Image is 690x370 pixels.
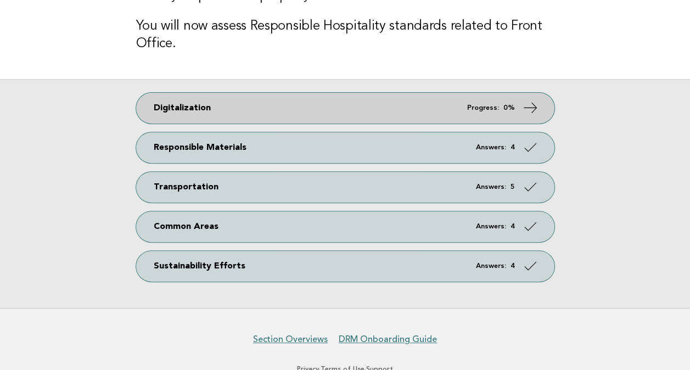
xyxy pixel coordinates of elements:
[136,172,554,203] a: Transportation Answers: 5
[476,144,506,151] em: Answers:
[136,251,554,282] a: Sustainability Efforts Answers: 4
[476,223,506,230] em: Answers:
[511,223,515,230] strong: 4
[511,183,515,190] strong: 5
[136,18,554,53] h3: You will now assess Responsible Hospitality standards related to Front Office.
[253,334,328,345] a: Section Overviews
[467,104,499,111] em: Progress:
[136,93,554,124] a: Digitalization Progress: 0%
[511,262,515,270] strong: 4
[476,183,506,190] em: Answers:
[476,262,506,270] em: Answers:
[136,211,554,242] a: Common Areas Answers: 4
[511,144,515,151] strong: 4
[339,334,437,345] a: DRM Onboarding Guide
[503,104,515,111] strong: 0%
[136,132,554,163] a: Responsible Materials Answers: 4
